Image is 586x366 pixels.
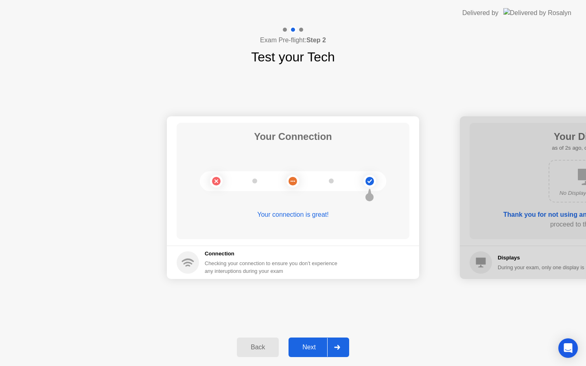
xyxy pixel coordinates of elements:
h5: Connection [205,250,342,258]
button: Back [237,338,279,357]
div: Checking your connection to ensure you don’t experience any interuptions during your exam [205,259,342,275]
div: Delivered by [462,8,499,18]
div: Back [239,344,276,351]
div: Your connection is great! [177,210,409,220]
b: Step 2 [306,37,326,44]
h1: Test your Tech [251,47,335,67]
img: Delivered by Rosalyn [503,8,571,17]
button: Next [289,338,349,357]
h4: Exam Pre-flight: [260,35,326,45]
div: Open Intercom Messenger [558,338,578,358]
div: Next [291,344,327,351]
h1: Your Connection [254,129,332,144]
